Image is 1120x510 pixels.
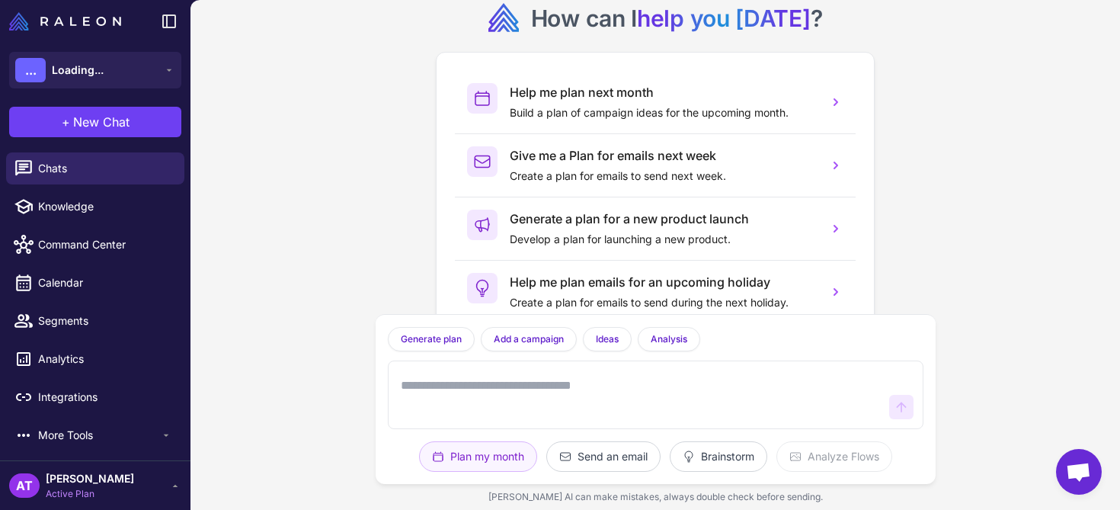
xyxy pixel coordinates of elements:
[38,427,160,444] span: More Tools
[6,381,184,413] a: Integrations
[510,294,816,311] p: Create a plan for emails to send during the next holiday.
[6,343,184,375] a: Analytics
[9,52,181,88] button: ...Loading...
[651,332,687,346] span: Analysis
[38,198,172,215] span: Knowledge
[38,236,172,253] span: Command Center
[510,104,816,121] p: Build a plan of campaign ideas for the upcoming month.
[38,389,172,406] span: Integrations
[596,332,619,346] span: Ideas
[401,332,462,346] span: Generate plan
[15,58,46,82] div: ...
[510,83,816,101] h3: Help me plan next month
[510,273,816,291] h3: Help me plan emails for an upcoming holiday
[510,231,816,248] p: Develop a plan for launching a new product.
[546,441,661,472] button: Send an email
[38,351,172,367] span: Analytics
[9,107,181,137] button: +New Chat
[73,113,130,131] span: New Chat
[6,152,184,184] a: Chats
[46,487,134,501] span: Active Plan
[6,267,184,299] a: Calendar
[637,5,811,32] span: help you [DATE]
[776,441,892,472] button: Analyze Flows
[510,146,816,165] h3: Give me a Plan for emails next week
[6,191,184,223] a: Knowledge
[1056,449,1102,495] a: Open chat
[583,327,632,351] button: Ideas
[419,441,537,472] button: Plan my month
[531,3,823,34] h2: How can I ?
[388,327,475,351] button: Generate plan
[510,210,816,228] h3: Generate a plan for a new product launch
[38,160,172,177] span: Chats
[52,62,104,79] span: Loading...
[670,441,767,472] button: Brainstorm
[6,229,184,261] a: Command Center
[510,168,816,184] p: Create a plan for emails to send next week.
[494,332,564,346] span: Add a campaign
[9,12,121,30] img: Raleon Logo
[38,313,172,329] span: Segments
[9,473,40,498] div: AT
[638,327,700,351] button: Analysis
[481,327,577,351] button: Add a campaign
[62,113,70,131] span: +
[46,470,134,487] span: [PERSON_NAME]
[376,484,936,510] div: [PERSON_NAME] AI can make mistakes, always double check before sending.
[6,305,184,337] a: Segments
[38,274,172,291] span: Calendar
